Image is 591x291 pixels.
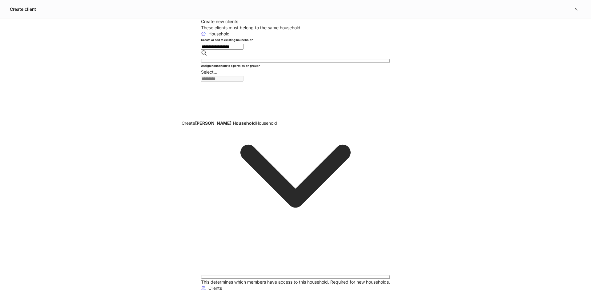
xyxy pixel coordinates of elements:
div: These clients must belong to the same household. [201,25,390,31]
div: Create new clients [201,18,390,25]
div: Select... [201,69,390,75]
h6: Create or add to existing household [201,37,253,43]
p: This determines which members have access to this household. Required for new households. [201,279,390,285]
span: Household [256,120,277,126]
h6: Assign household to a permission group [201,63,260,69]
div: Household [208,31,230,37]
span: [PERSON_NAME] [195,120,231,126]
h5: Create client [10,6,36,12]
span: Household [233,120,256,126]
span: Create [182,120,195,126]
